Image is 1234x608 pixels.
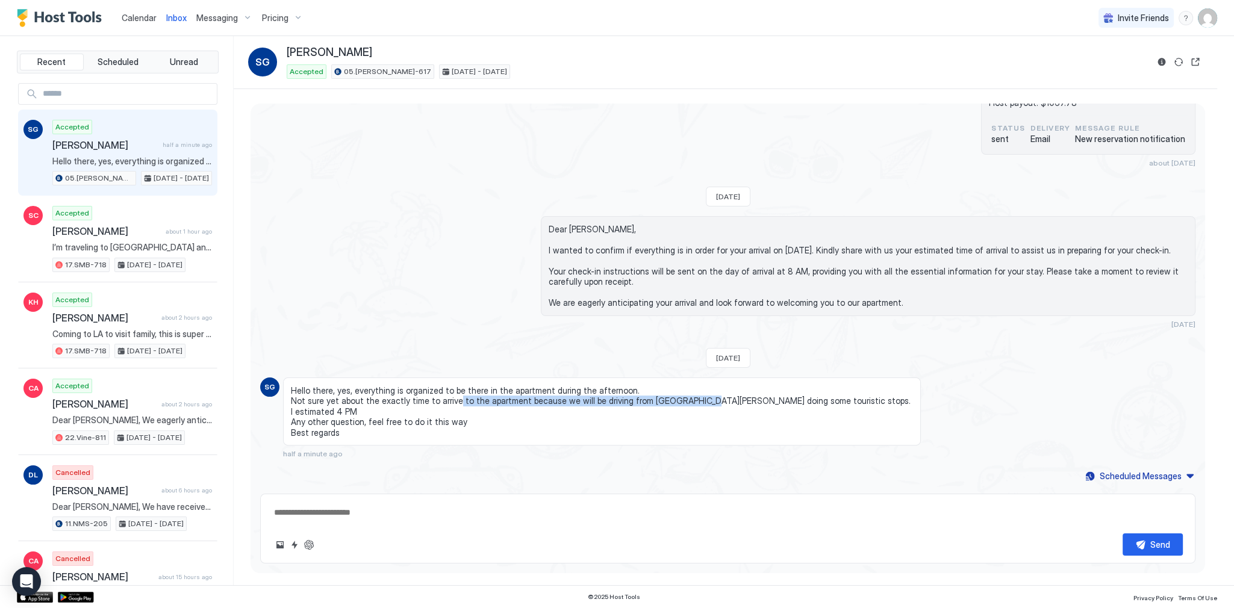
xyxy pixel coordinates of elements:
[52,571,154,583] span: [PERSON_NAME]
[1075,134,1185,144] span: New reservation notification
[161,400,212,408] span: about 2 hours ago
[122,13,157,23] span: Calendar
[166,13,187,23] span: Inbox
[287,538,302,552] button: Quick reply
[28,470,38,480] span: DL
[17,51,219,73] div: tab-group
[166,228,212,235] span: about 1 hour ago
[1118,13,1169,23] span: Invite Friends
[273,538,287,552] button: Upload image
[128,518,184,529] span: [DATE] - [DATE]
[1150,538,1170,551] div: Send
[170,57,198,67] span: Unread
[127,259,182,270] span: [DATE] - [DATE]
[287,46,372,60] span: [PERSON_NAME]
[38,84,217,104] input: Input Field
[52,312,157,324] span: [PERSON_NAME]
[55,467,90,478] span: Cancelled
[52,329,212,340] span: Coming to LA to visit family, this is super close to their place!
[549,224,1188,308] span: Dear [PERSON_NAME], I wanted to confirm if everything is in order for your arrival on [DATE]. Kin...
[55,294,89,305] span: Accepted
[716,353,740,362] span: [DATE]
[1155,55,1169,69] button: Reservation information
[122,11,157,24] a: Calendar
[37,57,66,67] span: Recent
[161,486,212,494] span: about 6 hours ago
[452,66,507,77] span: [DATE] - [DATE]
[291,385,913,438] span: Hello there, yes, everything is organized to be there in the apartment during the afternoon. Not ...
[65,432,106,443] span: 22.Vine-811
[127,346,182,356] span: [DATE] - [DATE]
[163,141,212,149] span: half a minute ago
[255,55,270,69] span: SG
[154,173,209,184] span: [DATE] - [DATE]
[55,208,89,219] span: Accepted
[28,124,39,135] span: SG
[716,192,740,201] span: [DATE]
[52,398,157,410] span: [PERSON_NAME]
[1149,158,1195,167] span: about [DATE]
[991,123,1025,134] span: status
[20,54,84,70] button: Recent
[264,382,275,392] span: SG
[1178,594,1217,601] span: Terms Of Use
[65,346,107,356] span: 17.SMB-718
[1100,470,1182,482] div: Scheduled Messages
[588,593,640,601] span: © 2025 Host Tools
[166,11,187,24] a: Inbox
[52,242,212,253] span: I’m traveling to [GEOGRAPHIC_DATA] and really like your Airbnb . I’d love the opportunity to stay...
[1188,55,1203,69] button: Open reservation
[65,259,107,270] span: 17.SMB-718
[1171,320,1195,329] span: [DATE]
[28,210,39,221] span: SC
[55,122,89,132] span: Accepted
[86,54,150,70] button: Scheduled
[1133,594,1173,601] span: Privacy Policy
[12,567,41,596] div: Open Intercom Messenger
[302,538,316,552] button: ChatGPT Auto Reply
[55,553,90,564] span: Cancelled
[262,13,288,23] span: Pricing
[52,156,212,167] span: Hello there, yes, everything is organized to be there in the apartment during the afternoon. Not ...
[65,518,108,529] span: 11.NMS-205
[1179,11,1193,25] div: menu
[52,139,158,151] span: [PERSON_NAME]
[58,592,94,603] a: Google Play Store
[1083,468,1195,484] button: Scheduled Messages
[52,225,161,237] span: [PERSON_NAME]
[1123,533,1183,556] button: Send
[28,383,39,394] span: CA
[344,66,431,77] span: 05.[PERSON_NAME]-617
[196,13,238,23] span: Messaging
[52,485,157,497] span: [PERSON_NAME]
[65,173,133,184] span: 05.[PERSON_NAME]-617
[28,297,39,308] span: KH
[290,66,323,77] span: Accepted
[52,501,212,512] span: Dear [PERSON_NAME], We have received your reservation cancellation at our property. We are sorry ...
[28,556,39,566] span: CA
[55,380,89,391] span: Accepted
[158,573,212,581] span: about 15 hours ago
[1075,123,1185,134] span: Message Rule
[1178,591,1217,603] a: Terms Of Use
[1198,8,1217,28] div: User profile
[1030,123,1070,134] span: Delivery
[17,9,107,27] a: Host Tools Logo
[161,314,212,321] span: about 2 hours ago
[98,57,139,67] span: Scheduled
[1133,591,1173,603] a: Privacy Policy
[52,415,212,426] span: Dear [PERSON_NAME], We eagerly anticipate your arrival [DATE] and would appreciate knowing your e...
[991,134,1025,144] span: sent
[17,592,53,603] a: App Store
[1171,55,1186,69] button: Sync reservation
[126,432,182,443] span: [DATE] - [DATE]
[152,54,216,70] button: Unread
[283,449,343,458] span: half a minute ago
[1030,134,1070,144] span: Email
